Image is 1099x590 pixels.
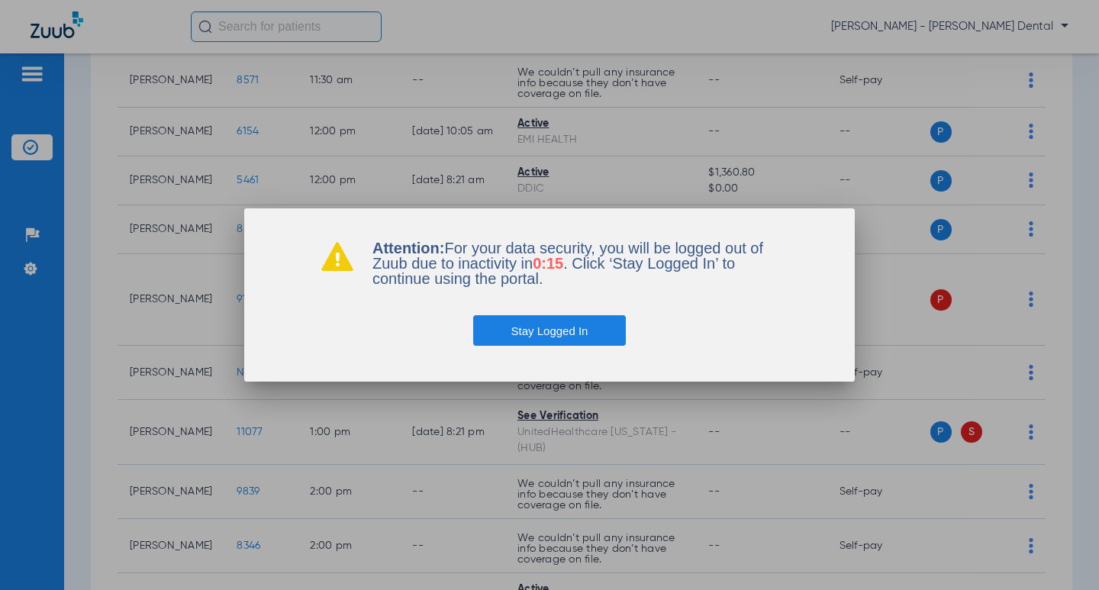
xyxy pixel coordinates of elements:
img: warning [321,240,354,271]
iframe: Chat Widget [1023,517,1099,590]
button: Stay Logged In [473,315,627,346]
p: For your data security, you will be logged out of Zuub due to inactivity in . Click ‘Stay Logged ... [372,240,778,286]
span: 0:15 [533,255,563,272]
b: Attention: [372,240,444,256]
